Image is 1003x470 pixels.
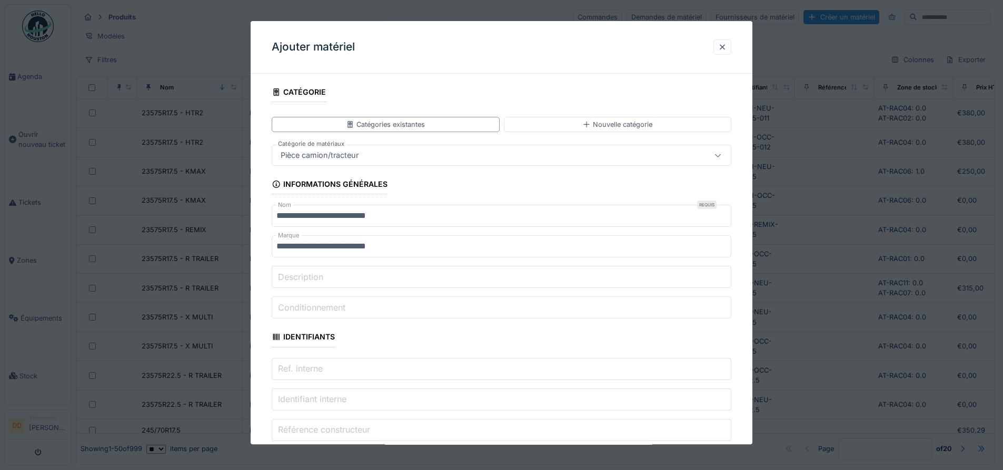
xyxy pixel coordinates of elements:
[276,362,325,375] label: Ref. interne
[272,176,388,194] div: Informations générales
[276,271,325,283] label: Description
[582,119,652,129] div: Nouvelle catégorie
[272,329,335,347] div: Identifiants
[272,41,355,54] h3: Ajouter matériel
[276,149,363,161] div: Pièce camion/tracteur
[346,119,425,129] div: Catégories existantes
[276,393,349,405] label: Identifiant interne
[276,139,346,148] label: Catégorie de matériaux
[272,84,326,102] div: Catégorie
[697,201,717,209] div: Requis
[276,423,372,436] label: Référence constructeur
[276,201,293,210] label: Nom
[276,232,302,241] label: Marque
[276,301,347,314] label: Conditionnement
